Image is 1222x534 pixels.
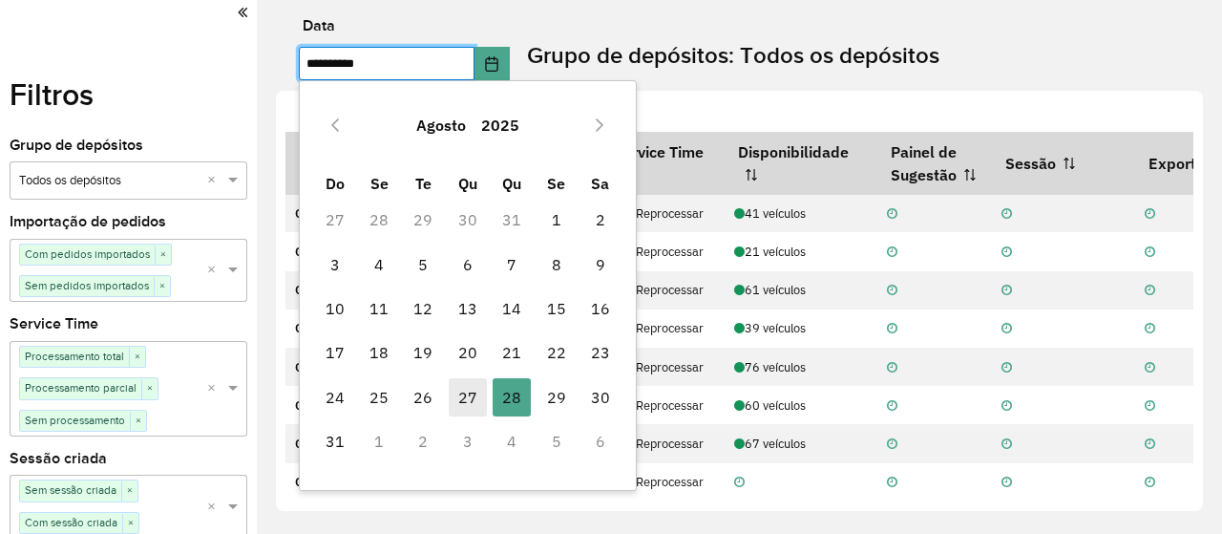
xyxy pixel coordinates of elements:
[449,246,487,284] span: 6
[1145,362,1155,374] i: Não realizada
[581,201,620,239] span: 2
[10,134,143,157] label: Grupo de depósitos
[312,287,356,331] td: 10
[404,289,442,328] span: 12
[621,397,704,414] span: - Reprocessar
[490,331,534,374] td: 21
[493,333,531,372] span: 21
[1001,208,1012,221] i: Não realizada
[537,333,576,372] span: 22
[734,396,867,415] div: 60 veículos
[295,244,403,260] strong: CDD Nova Friburgo
[887,285,897,297] i: Não realizada
[316,378,354,417] span: 24
[320,110,350,140] button: Previous Month
[474,47,511,80] button: Choose Date
[312,198,356,242] td: 27
[591,174,609,193] span: Sa
[360,378,398,417] span: 25
[547,174,565,193] span: Se
[303,14,335,37] label: Data
[312,375,356,419] td: 24
[10,447,107,470] label: Sessão criada
[527,38,939,73] label: Grupo de depósitos: Todos os depósitos
[534,198,578,242] td: 1
[1145,323,1155,335] i: Não realizada
[579,198,622,242] td: 2
[20,245,155,264] span: Com pedidos importados
[621,205,704,222] span: - Reprocessar
[357,198,401,242] td: 28
[581,289,620,328] span: 16
[360,333,398,372] span: 18
[1145,477,1155,489] i: Não realizada
[122,514,138,533] span: ×
[887,323,897,335] i: Não realizada
[992,132,1135,195] th: Sessão
[312,419,356,463] td: 31
[1145,208,1155,221] i: Não realizada
[579,375,622,419] td: 30
[537,378,576,417] span: 29
[581,333,620,372] span: 23
[1001,323,1012,335] i: Não realizada
[621,244,704,260] span: - Reprocessar
[621,436,704,452] span: - Reprocessar
[357,242,401,286] td: 4
[734,281,867,299] div: 61 veículos
[887,477,897,489] i: Não realizada
[370,174,389,193] span: Se
[360,289,398,328] span: 11
[295,436,362,452] strong: CDD Niterói
[1145,400,1155,413] i: Não realizada
[20,513,122,532] span: Com sessão criada
[534,331,578,374] td: 22
[887,246,897,259] i: Não realizada
[621,282,704,298] span: - Reprocessar
[207,498,223,518] span: Clear all
[621,359,704,375] span: - Reprocessar
[20,411,130,430] span: Sem processamento
[887,438,897,451] i: Não realizada
[446,419,490,463] td: 3
[579,331,622,374] td: 23
[207,171,223,191] span: Clear all
[581,246,620,284] span: 9
[537,246,576,284] span: 8
[357,287,401,331] td: 11
[600,132,725,195] th: Service Time
[621,320,704,336] span: - Reprocessar
[285,132,476,195] th: Depósitos
[584,110,615,140] button: Next Month
[316,333,354,372] span: 17
[725,132,877,195] th: Disponibilidade
[493,289,531,328] span: 14
[20,481,121,500] span: Sem sessão criada
[357,375,401,419] td: 25
[312,331,356,374] td: 17
[295,205,407,222] strong: CDD Volta Redonda
[446,198,490,242] td: 30
[887,208,897,221] i: Não realizada
[446,331,490,374] td: 20
[295,282,365,298] strong: CDD Barueri
[534,419,578,463] td: 5
[10,210,166,233] label: Importação de pedidos
[130,412,146,431] span: ×
[734,204,867,223] div: 41 veículos
[734,477,745,489] i: Não realizada
[474,102,527,148] button: Choose Year
[877,132,992,195] th: Painel de Sugestão
[1145,246,1155,259] i: Não realizada
[401,375,445,419] td: 26
[129,348,145,367] span: ×
[490,287,534,331] td: 14
[401,198,445,242] td: 29
[734,435,867,453] div: 67 veículos
[295,397,366,414] strong: CDD Pavuna
[295,320,420,336] strong: CDD [PERSON_NAME]
[316,422,354,460] span: 31
[401,242,445,286] td: 5
[449,378,487,417] span: 27
[295,474,346,490] strong: CDI Piraí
